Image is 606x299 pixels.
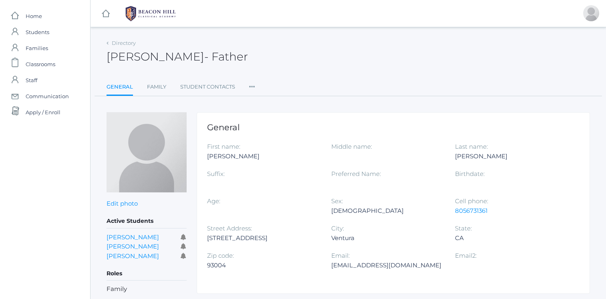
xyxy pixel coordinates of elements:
[455,207,487,214] a: 8056731361
[331,233,443,243] div: Ventura
[107,214,187,228] h5: Active Students
[181,234,187,240] i: Receives communications for this student
[107,112,187,192] img: Thad Ewing
[107,233,159,241] a: [PERSON_NAME]
[455,197,488,205] label: Cell phone:
[112,40,136,46] a: Directory
[107,285,187,294] li: Family
[26,104,60,120] span: Apply / Enroll
[147,79,166,95] a: Family
[26,88,69,104] span: Communication
[207,252,234,259] label: Zip code:
[107,79,133,96] a: General
[455,224,472,232] label: State:
[26,56,55,72] span: Classrooms
[107,252,159,260] a: [PERSON_NAME]
[455,233,567,243] div: CA
[26,8,42,24] span: Home
[207,197,220,205] label: Age:
[180,79,235,95] a: Student Contacts
[331,261,443,270] div: [EMAIL_ADDRESS][DOMAIN_NAME]
[331,252,350,259] label: Email:
[26,40,48,56] span: Families
[207,261,319,270] div: 93004
[455,252,477,259] label: Email2:
[207,143,240,150] label: First name:
[204,50,248,63] span: - Father
[181,253,187,259] i: Receives communications for this student
[107,200,138,207] a: Edit photo
[455,170,485,178] label: Birthdate:
[207,123,580,132] h1: General
[26,24,49,40] span: Students
[331,197,343,205] label: Sex:
[455,143,488,150] label: Last name:
[107,242,159,250] a: [PERSON_NAME]
[583,5,599,21] div: Rachel Mastro
[207,170,225,178] label: Suffix:
[331,224,344,232] label: City:
[455,152,567,161] div: [PERSON_NAME]
[181,243,187,249] i: Receives communications for this student
[207,233,319,243] div: [STREET_ADDRESS]
[331,143,372,150] label: Middle name:
[121,4,181,24] img: 1_BHCALogos-05.png
[207,224,252,232] label: Street Address:
[26,72,37,88] span: Staff
[107,267,187,281] h5: Roles
[107,51,248,63] h2: [PERSON_NAME]
[331,206,443,216] div: [DEMOGRAPHIC_DATA]
[331,170,381,178] label: Preferred Name:
[207,152,319,161] div: [PERSON_NAME]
